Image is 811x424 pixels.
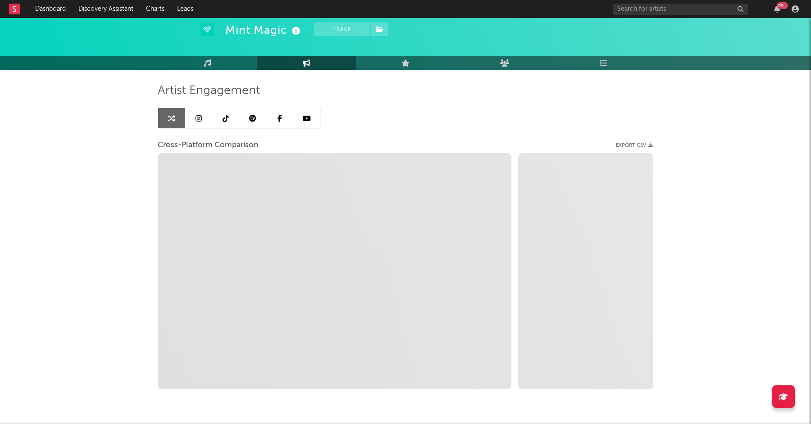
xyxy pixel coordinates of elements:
div: Mint Magic [225,23,303,37]
button: Track [314,23,370,36]
button: 99+ [774,5,780,13]
span: Artist Engagement [158,86,260,96]
button: Export CSV [616,143,653,148]
div: 99 + [777,2,788,9]
input: Search for artists [613,4,748,15]
span: Cross-Platform Comparison [158,140,258,151]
